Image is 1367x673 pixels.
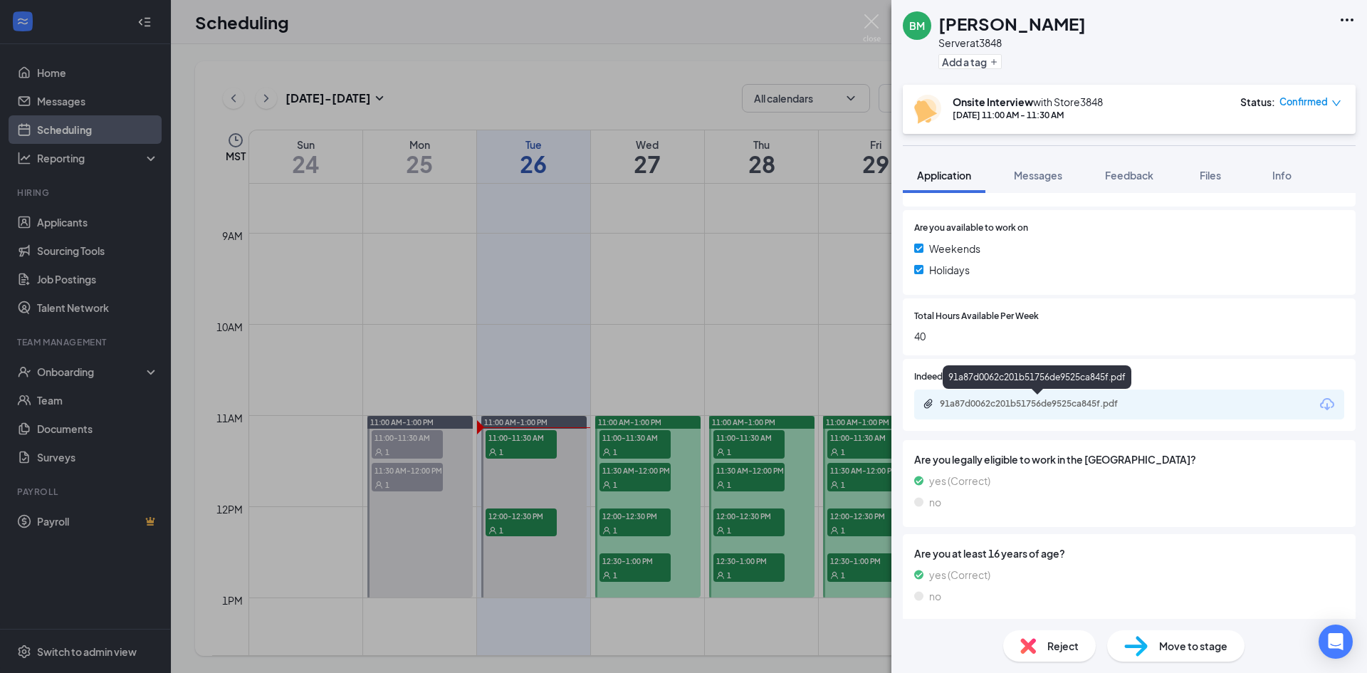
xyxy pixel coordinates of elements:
span: Reject [1047,638,1079,654]
svg: Plus [990,58,998,66]
div: 91a87d0062c201b51756de9525ca845f.pdf [940,398,1139,409]
div: [DATE] 11:00 AM - 11:30 AM [953,109,1103,121]
div: 91a87d0062c201b51756de9525ca845f.pdf [943,365,1131,389]
h1: [PERSON_NAME] [938,11,1086,36]
span: Files [1200,169,1221,182]
span: Messages [1014,169,1062,182]
span: Holidays [929,262,970,278]
span: Are you available to work on [914,221,1028,235]
svg: Ellipses [1339,11,1356,28]
span: down [1331,98,1341,108]
svg: Paperclip [923,398,934,409]
span: Indeed Resume [914,370,977,384]
span: Application [917,169,971,182]
span: yes (Correct) [929,567,990,583]
div: with Store3848 [953,95,1103,109]
span: Confirmed [1279,95,1328,109]
span: no [929,494,941,510]
span: Feedback [1105,169,1153,182]
div: Status : [1240,95,1275,109]
a: Paperclip91a87d0062c201b51756de9525ca845f.pdf [923,398,1153,412]
svg: Download [1319,396,1336,413]
span: yes (Correct) [929,473,990,489]
span: Weekends [929,241,980,256]
span: no [929,588,941,604]
div: Open Intercom Messenger [1319,625,1353,659]
span: Move to stage [1159,638,1227,654]
b: Onsite Interview [953,95,1033,108]
button: PlusAdd a tag [938,54,1002,69]
span: 40 [914,328,1344,344]
span: Total Hours Available Per Week [914,310,1039,323]
div: BM [909,19,925,33]
span: Are you legally eligible to work in the [GEOGRAPHIC_DATA]? [914,452,1344,467]
div: Server at 3848 [938,36,1086,50]
span: Are you at least 16 years of age? [914,546,1344,561]
span: Info [1272,169,1292,182]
